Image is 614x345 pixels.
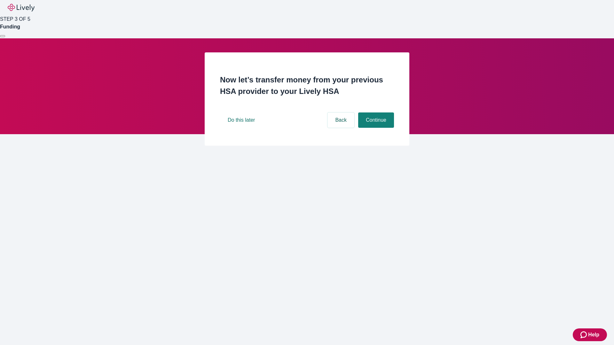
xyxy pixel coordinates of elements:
[220,74,394,97] h2: Now let’s transfer money from your previous HSA provider to your Lively HSA
[8,4,35,11] img: Lively
[327,112,354,128] button: Back
[573,328,607,341] button: Zendesk support iconHelp
[358,112,394,128] button: Continue
[588,331,599,339] span: Help
[580,331,588,339] svg: Zendesk support icon
[220,112,263,128] button: Do this later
